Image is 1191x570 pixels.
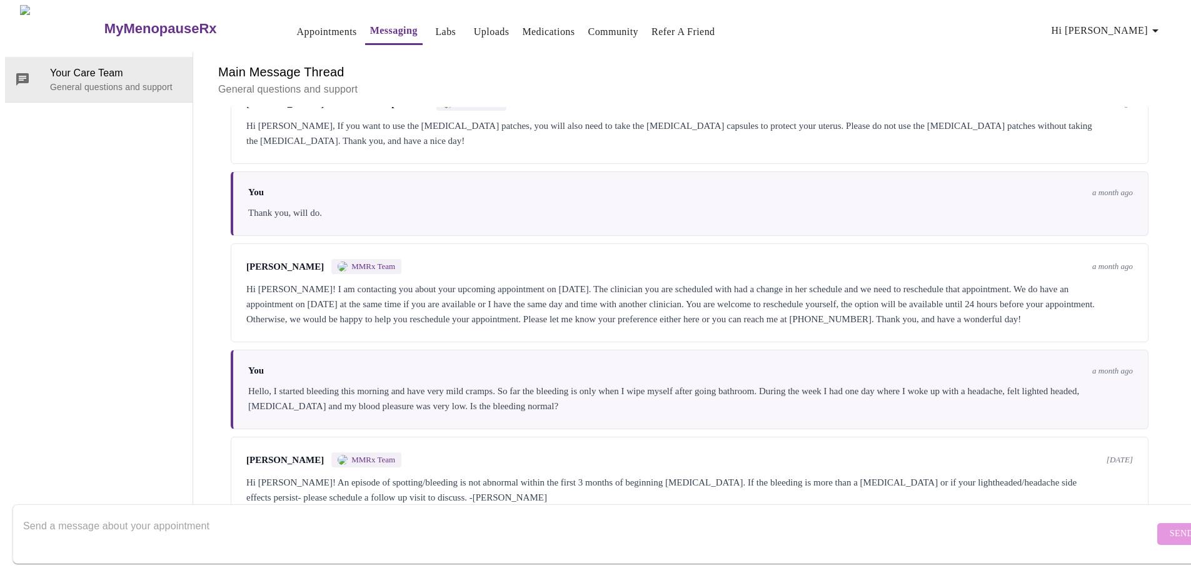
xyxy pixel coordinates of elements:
span: You [248,365,264,376]
span: a month ago [1092,188,1133,198]
p: General questions and support [50,81,183,93]
a: MyMenopauseRx [103,7,266,51]
a: Refer a Friend [651,23,715,41]
span: MMRx Team [351,455,395,465]
a: Uploads [474,23,510,41]
button: Messaging [365,18,423,45]
span: a month ago [1092,366,1133,376]
h3: MyMenopauseRx [104,21,217,37]
div: Thank you, will do. [248,205,1133,220]
a: Labs [435,23,456,41]
button: Community [583,19,644,44]
a: Appointments [297,23,357,41]
img: MMRX [338,262,348,272]
span: [DATE] [1107,455,1133,465]
button: Appointments [292,19,362,44]
span: You [248,187,264,198]
span: Hi [PERSON_NAME] [1052,22,1163,39]
span: Your Care Team [50,66,183,81]
button: Hi [PERSON_NAME] [1047,18,1168,43]
a: Community [588,23,639,41]
div: Hi [PERSON_NAME]! An episode of spotting/bleeding is not abnormal within the first 3 months of be... [246,475,1133,505]
h6: Main Message Thread [218,62,1161,82]
button: Medications [517,19,580,44]
span: [PERSON_NAME] [246,455,324,466]
div: Hi [PERSON_NAME]! I am contacting you about your upcoming appointment on [DATE]. The clinician yo... [246,282,1133,327]
button: Refer a Friend [646,19,720,44]
img: MyMenopauseRx Logo [20,5,103,52]
span: a month ago [1092,262,1133,272]
button: Labs [426,19,466,44]
p: General questions and support [218,82,1161,97]
a: Medications [522,23,575,41]
span: MMRx Team [351,262,395,272]
a: Messaging [370,22,418,39]
span: [PERSON_NAME] [246,262,324,272]
button: Uploads [469,19,515,44]
div: Hi [PERSON_NAME], If you want to use the [MEDICAL_DATA] patches, you will also need to take the [... [246,118,1133,148]
img: MMRX [338,455,348,465]
div: Hello, I started bleeding this morning and have very mild cramps. So far the bleeding is only whe... [248,384,1133,414]
div: Your Care TeamGeneral questions and support [5,57,193,102]
textarea: Send a message about your appointment [23,514,1154,554]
